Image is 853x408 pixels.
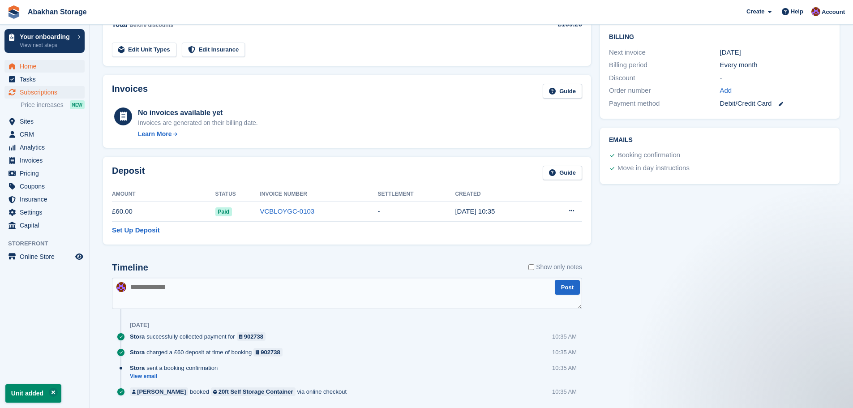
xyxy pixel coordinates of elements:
div: successfully collected payment for [130,332,270,341]
th: Settlement [378,187,455,202]
a: menu [4,86,85,99]
div: Discount [609,73,720,83]
a: menu [4,219,85,232]
span: Stora [130,348,145,356]
th: Invoice Number [260,187,377,202]
a: Set Up Deposit [112,225,160,236]
div: booked via online checkout [130,387,351,396]
a: 20ft Self Storage Container [211,387,296,396]
div: Billing period [609,60,720,70]
a: Price increases NEW [21,100,85,110]
div: 10:35 AM [552,387,577,396]
span: Total [112,21,128,28]
div: [DATE] [720,47,831,58]
a: menu [4,115,85,128]
a: Preview store [74,251,85,262]
span: Online Store [20,250,73,263]
span: Before discounts [129,22,173,28]
div: Order number [609,86,720,96]
a: [PERSON_NAME] [130,387,188,396]
div: 902738 [261,348,280,356]
div: 902738 [244,332,263,341]
span: Subscriptions [20,86,73,99]
td: - [378,202,455,222]
span: Create [746,7,764,16]
span: Tasks [20,73,73,86]
div: 10:35 AM [552,332,577,341]
th: Amount [112,187,215,202]
a: Edit Insurance [182,43,245,57]
div: 10:35 AM [552,348,577,356]
a: menu [4,193,85,206]
span: Storefront [8,239,89,248]
span: Account [822,8,845,17]
a: Edit Unit Types [112,43,176,57]
a: Add [720,86,732,96]
a: menu [4,141,85,154]
span: Insurance [20,193,73,206]
div: 20ft Self Storage Container [219,387,293,396]
div: NEW [70,100,85,109]
span: Paid [215,207,232,216]
div: Move in day instructions [617,163,690,174]
div: sent a booking confirmation [130,364,222,372]
label: Show only notes [528,262,582,272]
span: Pricing [20,167,73,180]
div: Every month [720,60,831,70]
a: menu [4,154,85,167]
h2: Billing [609,32,831,41]
img: stora-icon-8386f47178a22dfd0bd8f6a31ec36ba5ce8667c1dd55bd0f319d3a0aa187defe.svg [7,5,21,19]
span: Price increases [21,101,64,109]
a: menu [4,128,85,141]
span: Capital [20,219,73,232]
p: Your onboarding [20,34,73,40]
div: Payment method [609,99,720,109]
a: 902738 [237,332,266,341]
span: Sites [20,115,73,128]
h2: Invoices [112,84,148,99]
span: Home [20,60,73,73]
div: Learn More [138,129,171,139]
div: Invoices are generated on their billing date. [138,118,258,128]
a: Your onboarding View next steps [4,29,85,53]
span: Settings [20,206,73,219]
a: menu [4,167,85,180]
span: Help [791,7,803,16]
span: CRM [20,128,73,141]
span: Coupons [20,180,73,193]
a: menu [4,180,85,193]
div: [PERSON_NAME] [137,387,186,396]
a: Learn More [138,129,258,139]
span: Invoices [20,154,73,167]
a: menu [4,250,85,263]
a: menu [4,206,85,219]
time: 2025-09-22 09:35:09 UTC [455,207,495,215]
a: VCBLOYGC-0103 [260,207,314,215]
a: Abakhan Storage [24,4,90,19]
a: menu [4,60,85,73]
div: [DATE] [130,322,149,329]
a: Guide [543,84,582,99]
input: Show only notes [528,262,534,272]
p: View next steps [20,41,73,49]
p: Unit added [5,384,61,403]
a: View email [130,373,222,380]
a: Guide [543,166,582,180]
button: Post [555,280,580,295]
div: 10:35 AM [552,364,577,372]
span: Stora [130,332,145,341]
a: menu [4,73,85,86]
h2: Deposit [112,166,145,180]
h2: Timeline [112,262,148,273]
div: No invoices available yet [138,107,258,118]
div: - [720,73,831,83]
div: Debit/Credit Card [720,99,831,109]
div: Next invoice [609,47,720,58]
td: £60.00 [112,202,215,222]
span: Stora [130,364,145,372]
span: Analytics [20,141,73,154]
th: Created [455,187,541,202]
h2: Emails [609,137,831,144]
th: Status [215,187,260,202]
img: William Abakhan [811,7,820,16]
